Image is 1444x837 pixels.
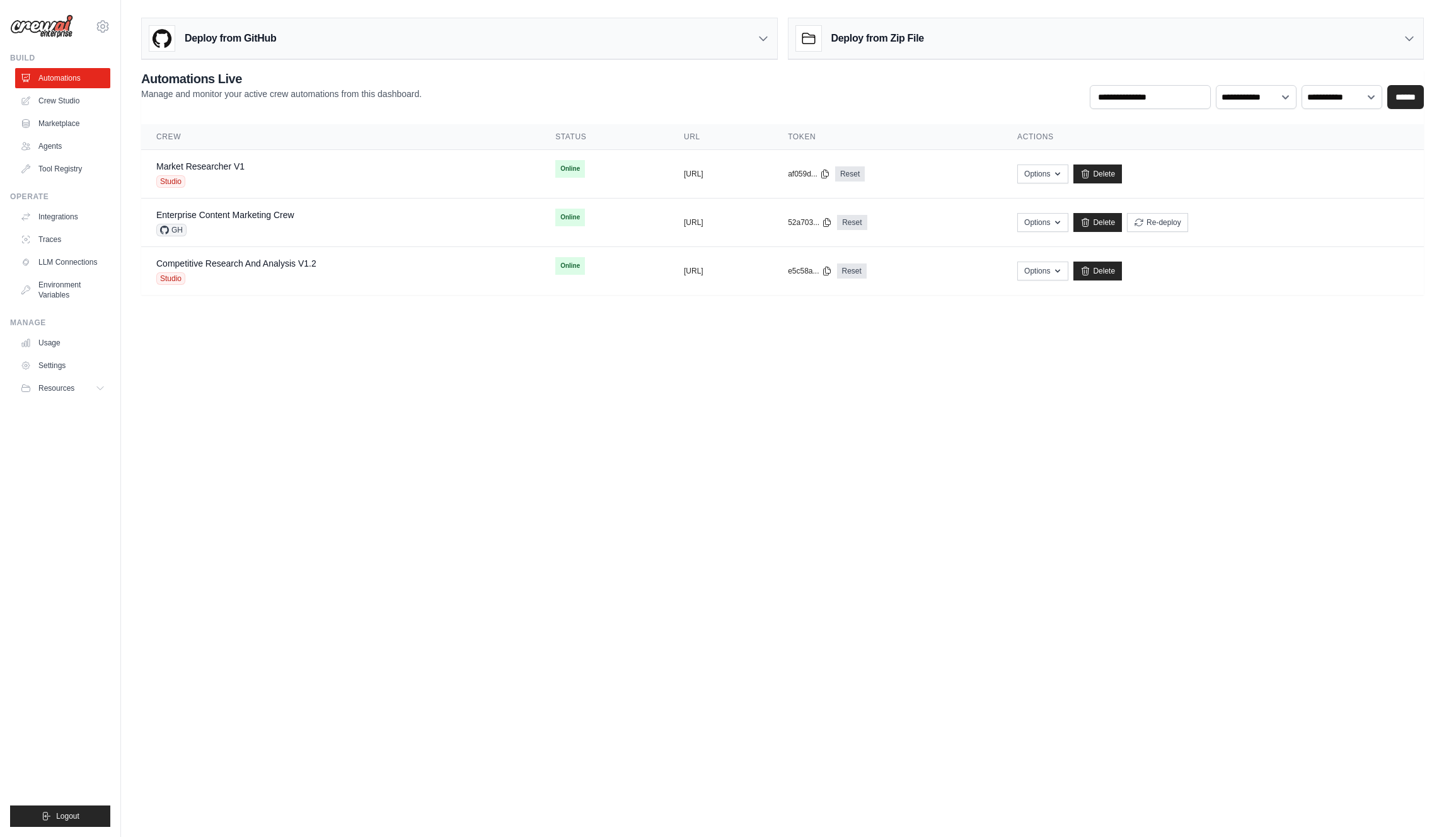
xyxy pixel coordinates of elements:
button: 52a703... [788,217,832,228]
a: Reset [837,215,867,230]
th: Crew [141,124,540,150]
a: LLM Connections [15,252,110,272]
a: Marketplace [15,113,110,134]
a: Delete [1073,165,1122,183]
a: Delete [1073,262,1122,280]
span: Logout [56,811,79,821]
a: Competitive Research And Analysis V1.2 [156,258,316,268]
div: Manage [10,318,110,328]
div: Operate [10,192,110,202]
span: Online [555,160,585,178]
img: Logo [10,14,73,38]
th: URL [669,124,773,150]
a: Integrations [15,207,110,227]
span: Resources [38,383,74,393]
th: Status [540,124,669,150]
a: Crew Studio [15,91,110,111]
button: Logout [10,805,110,827]
a: Enterprise Content Marketing Crew [156,210,294,220]
a: Settings [15,355,110,376]
span: GH [156,224,187,236]
p: Manage and monitor your active crew automations from this dashboard. [141,88,422,100]
a: Agents [15,136,110,156]
span: Online [555,209,585,226]
h2: Automations Live [141,70,422,88]
h3: Deploy from GitHub [185,31,276,46]
button: e5c58a... [788,266,831,276]
img: GitHub Logo [149,26,175,51]
a: Market Researcher V1 [156,161,245,171]
span: Studio [156,175,185,188]
a: Environment Variables [15,275,110,305]
h3: Deploy from Zip File [831,31,924,46]
th: Actions [1002,124,1424,150]
a: Reset [837,263,867,279]
button: Resources [15,378,110,398]
div: Build [10,53,110,63]
a: Traces [15,229,110,250]
span: Studio [156,272,185,285]
button: af059d... [788,169,830,179]
a: Reset [835,166,865,182]
a: Automations [15,68,110,88]
a: Tool Registry [15,159,110,179]
a: Delete [1073,213,1122,232]
button: Options [1017,165,1068,183]
span: Online [555,257,585,275]
th: Token [773,124,1002,150]
a: Usage [15,333,110,353]
button: Options [1017,213,1068,232]
button: Options [1017,262,1068,280]
button: Re-deploy [1127,213,1188,232]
